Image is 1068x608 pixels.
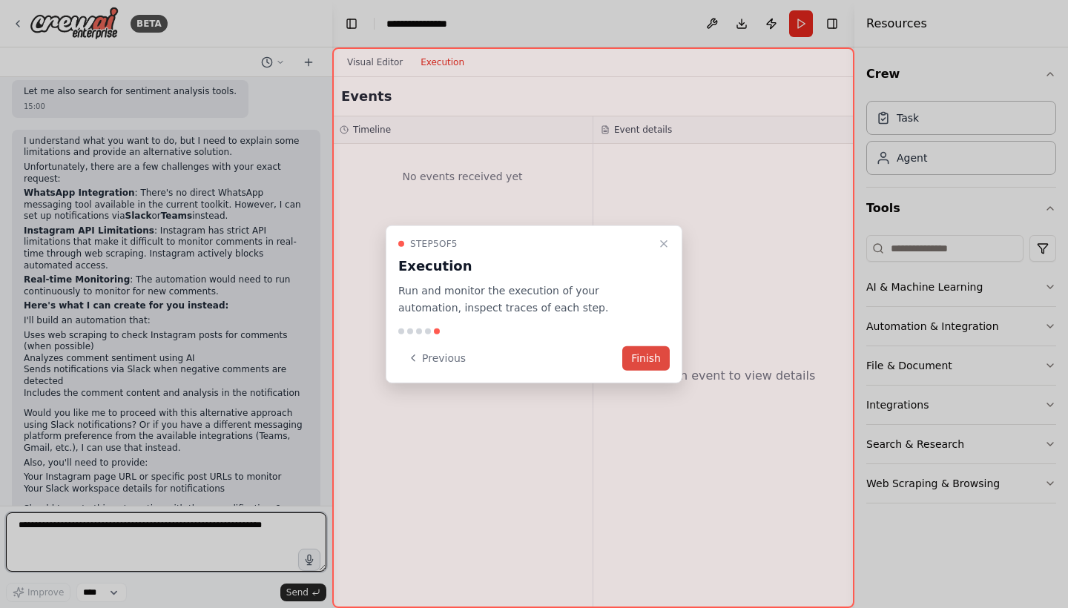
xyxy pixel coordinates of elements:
[398,346,475,370] button: Previous
[398,256,652,277] h3: Execution
[398,282,652,317] p: Run and monitor the execution of your automation, inspect traces of each step.
[655,235,673,253] button: Close walkthrough
[622,346,670,370] button: Finish
[341,13,362,34] button: Hide left sidebar
[410,238,458,250] span: Step 5 of 5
